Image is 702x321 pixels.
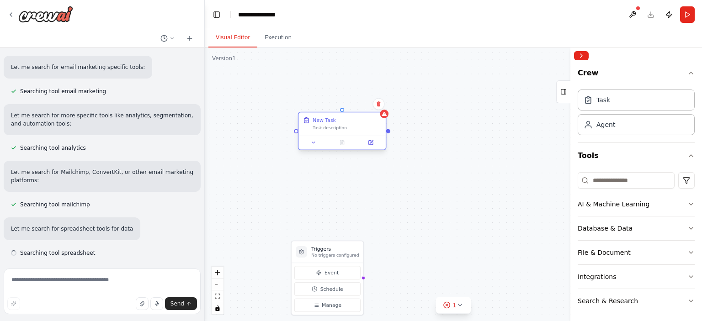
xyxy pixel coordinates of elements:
[596,95,610,105] div: Task
[208,28,257,47] button: Visual Editor
[11,225,133,233] p: Let me search for spreadsheet tools for data
[313,125,381,131] div: Task description
[18,6,73,22] img: Logo
[257,28,299,47] button: Execution
[359,138,383,147] button: Open in side panel
[596,120,615,129] div: Agent
[578,64,695,86] button: Crew
[212,290,223,302] button: fit view
[567,47,574,321] button: Toggle Sidebar
[294,299,361,312] button: Manage
[210,8,223,21] button: Hide left sidebar
[294,282,361,295] button: Schedule
[298,113,387,152] div: New TaskTask description
[578,200,649,209] div: AI & Machine Learning
[436,297,471,314] button: 1
[11,63,145,71] p: Let me search for email marketing specific tools:
[20,201,90,208] span: Searching tool mailchimp
[294,266,361,279] button: Event
[165,297,197,310] button: Send
[574,51,589,60] button: Collapse right sidebar
[578,143,695,168] button: Tools
[452,300,457,310] span: 1
[20,144,86,152] span: Searching tool analytics
[327,138,357,147] button: No output available
[238,10,284,19] nav: breadcrumb
[372,98,384,110] button: Delete node
[578,289,695,313] button: Search & Research
[11,168,193,184] p: Let me search for Mailchimp, ConvertKit, or other email marketing platforms:
[578,86,695,142] div: Crew
[212,55,236,62] div: Version 1
[324,269,339,276] span: Event
[311,246,359,253] h3: Triggers
[212,267,223,279] button: zoom in
[578,192,695,216] button: AI & Machine Learning
[578,241,695,264] button: File & Document
[578,296,638,305] div: Search & Research
[20,88,106,95] span: Searching tool email marketing
[212,302,223,314] button: toggle interactivity
[150,297,163,310] button: Click to speak your automation idea
[157,33,179,44] button: Switch to previous chat
[578,248,631,257] div: File & Document
[212,267,223,314] div: React Flow controls
[212,279,223,290] button: zoom out
[311,253,359,258] p: No triggers configured
[20,249,95,257] span: Searching tool spreadsheet
[578,224,633,233] div: Database & Data
[313,117,336,124] div: New Task
[578,272,616,281] div: Integrations
[322,302,341,309] span: Manage
[578,265,695,289] button: Integrations
[170,300,184,307] span: Send
[182,33,197,44] button: Start a new chat
[578,216,695,240] button: Database & Data
[291,241,364,316] div: TriggersNo triggers configuredEventScheduleManage
[320,285,343,292] span: Schedule
[11,111,193,128] p: Let me search for more specific tools like analytics, segmentation, and automation tools:
[7,297,20,310] button: Improve this prompt
[136,297,149,310] button: Upload files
